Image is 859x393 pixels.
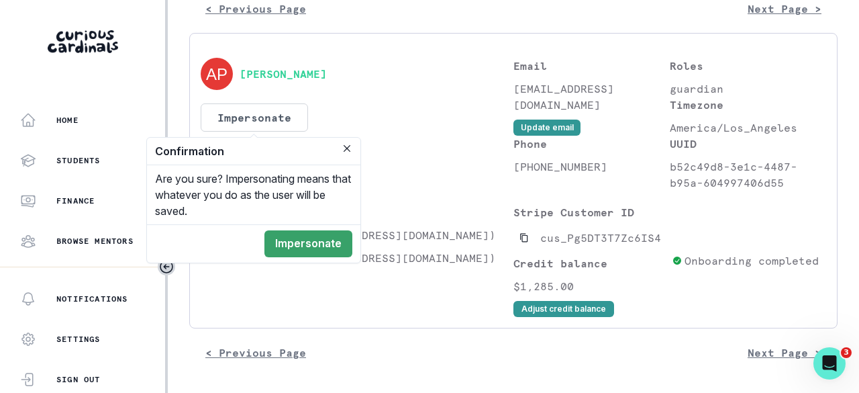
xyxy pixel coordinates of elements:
span: 3 [841,347,852,358]
p: guardian [670,81,826,97]
div: Are you sure? Impersonating means that whatever you do as the user will be saved. [147,165,360,224]
p: Settings [56,334,101,345]
button: Impersonate [201,103,308,132]
button: Adjust credit balance [513,301,614,317]
button: Impersonate [264,230,352,257]
p: Home [56,115,79,126]
p: UUID [670,136,826,152]
img: svg [201,58,233,90]
p: Email [513,58,670,74]
button: < Previous Page [189,339,322,366]
button: [PERSON_NAME] [240,67,327,81]
p: Finance [56,195,95,206]
p: America/Los_Angeles [670,120,826,136]
p: b52c49d8-3e1c-4487-b95a-604997406d55 [670,159,826,191]
p: Notifications [56,294,128,304]
p: cus_Pg5DT3T7Zc6IS4 [540,230,661,246]
p: Browse Mentors [56,236,134,247]
p: Timezone [670,97,826,113]
iframe: Intercom live chat [813,347,846,380]
p: Roles [670,58,826,74]
p: Phone [513,136,670,152]
p: Sign Out [56,374,101,385]
button: Update email [513,120,580,136]
p: Students [56,155,101,166]
button: Copied to clipboard [513,227,535,249]
header: Confirmation [147,138,360,165]
p: Stripe Customer ID [513,204,666,220]
img: Curious Cardinals Logo [48,30,118,53]
p: [PHONE_NUMBER] [513,159,670,175]
p: $1,285.00 [513,278,666,294]
button: Toggle sidebar [158,258,175,275]
button: Close [339,140,355,157]
button: Next Page > [731,339,838,366]
p: Credit balance [513,255,666,271]
p: [EMAIL_ADDRESS][DOMAIN_NAME] [513,81,670,113]
p: Onboarding completed [685,253,819,269]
